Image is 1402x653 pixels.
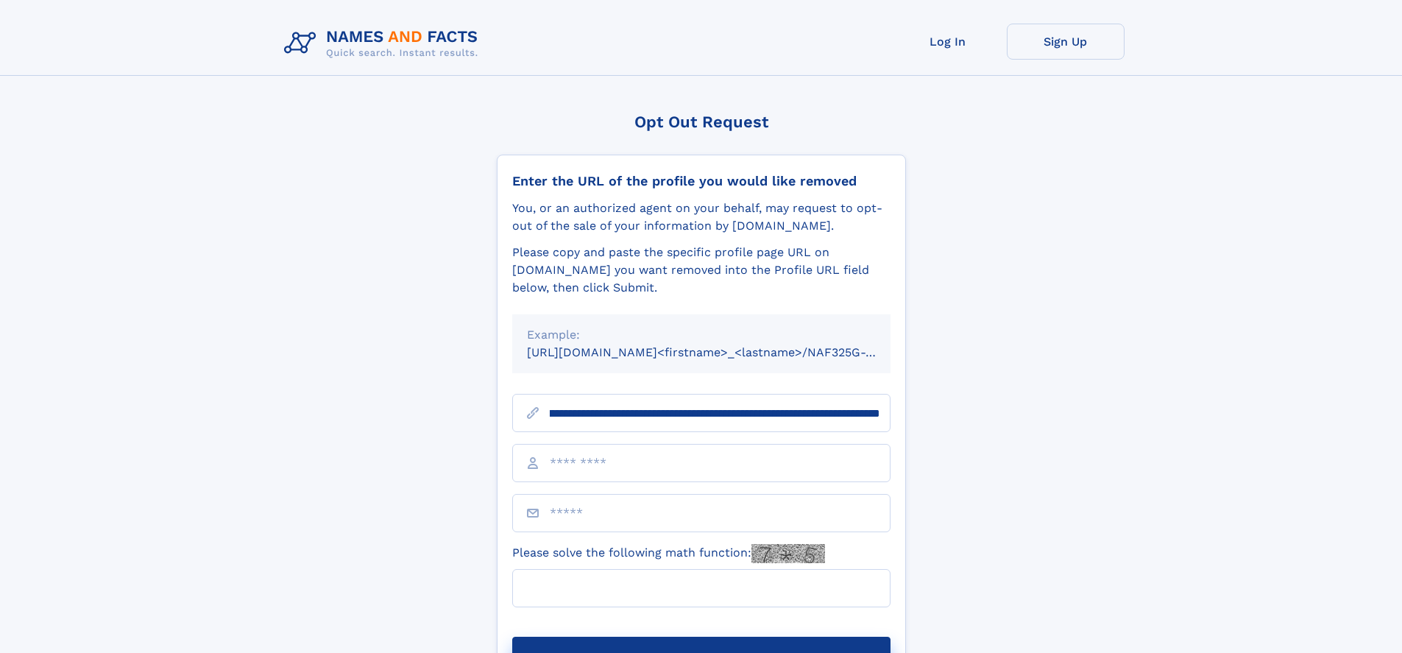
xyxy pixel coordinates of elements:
[512,200,891,235] div: You, or an authorized agent on your behalf, may request to opt-out of the sale of your informatio...
[1007,24,1125,60] a: Sign Up
[889,24,1007,60] a: Log In
[512,173,891,189] div: Enter the URL of the profile you would like removed
[527,326,876,344] div: Example:
[527,345,918,359] small: [URL][DOMAIN_NAME]<firstname>_<lastname>/NAF325G-xxxxxxxx
[278,24,490,63] img: Logo Names and Facts
[512,244,891,297] div: Please copy and paste the specific profile page URL on [DOMAIN_NAME] you want removed into the Pr...
[512,544,825,563] label: Please solve the following math function:
[497,113,906,131] div: Opt Out Request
